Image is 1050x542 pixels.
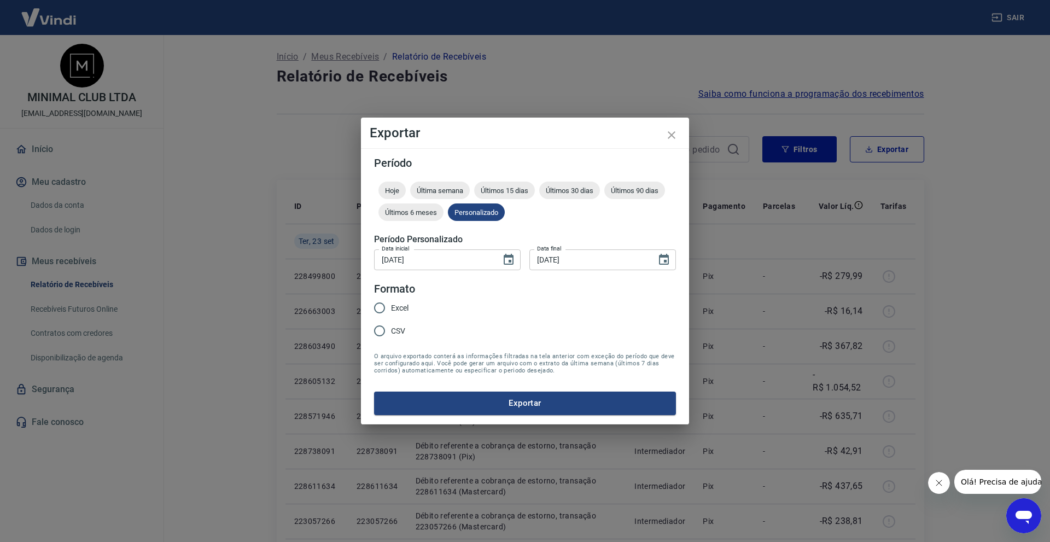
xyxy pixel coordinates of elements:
div: Última semana [410,182,470,199]
span: Últimos 6 meses [378,208,444,217]
iframe: Botão para abrir a janela de mensagens [1006,498,1041,533]
h5: Período [374,158,676,168]
button: Exportar [374,392,676,415]
div: Últimos 90 dias [604,182,665,199]
span: Excel [391,302,409,314]
label: Data final [537,244,562,253]
div: Personalizado [448,203,505,221]
span: Últimos 15 dias [474,187,535,195]
iframe: Fechar mensagem [928,472,950,494]
input: DD/MM/YYYY [529,249,649,270]
span: O arquivo exportado conterá as informações filtradas na tela anterior com exceção do período que ... [374,353,676,374]
span: Olá! Precisa de ajuda? [7,8,92,16]
label: Data inicial [382,244,410,253]
span: Última semana [410,187,470,195]
iframe: Mensagem da empresa [954,470,1041,494]
div: Últimos 30 dias [539,182,600,199]
legend: Formato [374,281,415,297]
span: Últimos 90 dias [604,187,665,195]
h5: Período Personalizado [374,234,676,245]
button: Choose date, selected date is 22 de set de 2025 [498,249,520,271]
div: Últimos 15 dias [474,182,535,199]
span: Últimos 30 dias [539,187,600,195]
input: DD/MM/YYYY [374,249,493,270]
button: Choose date, selected date is 23 de set de 2025 [653,249,675,271]
h4: Exportar [370,126,680,139]
div: Últimos 6 meses [378,203,444,221]
span: Personalizado [448,208,505,217]
span: Hoje [378,187,406,195]
button: close [658,122,685,148]
div: Hoje [378,182,406,199]
span: CSV [391,325,405,337]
